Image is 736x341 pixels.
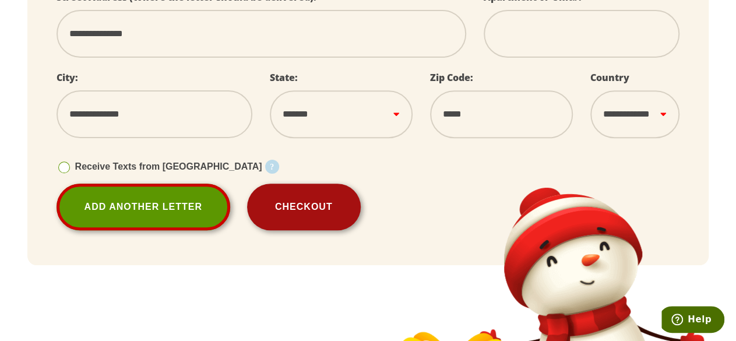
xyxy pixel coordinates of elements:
label: State: [270,71,298,84]
a: Add Another Letter [57,184,230,230]
span: Receive Texts from [GEOGRAPHIC_DATA] [75,161,262,171]
button: Checkout [247,184,361,230]
label: City: [57,71,78,84]
iframe: Opens a widget where you can find more information [661,306,724,335]
label: Country [590,71,629,84]
label: Zip Code: [430,71,473,84]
